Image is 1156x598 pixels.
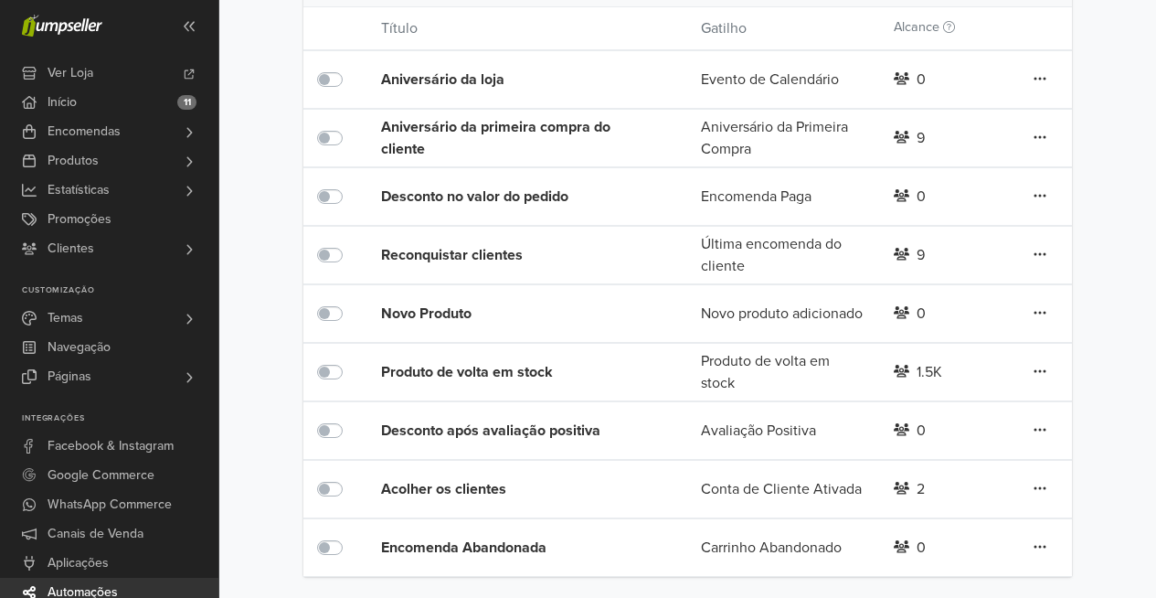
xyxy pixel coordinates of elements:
[917,69,926,91] div: 0
[917,537,926,559] div: 0
[917,303,926,325] div: 0
[381,478,637,500] div: Acolher os clientes
[687,233,879,277] div: Última encomenda do cliente
[687,186,879,208] div: Encomenda Paga
[381,420,637,442] div: Desconto após avaliação positiva
[48,519,143,549] span: Canais de Venda
[381,361,637,383] div: Produto de volta em stock
[687,69,879,91] div: Evento de Calendário
[48,88,77,117] span: Início
[687,537,879,559] div: Carrinho Abandonado
[48,304,83,333] span: Temas
[48,549,109,578] span: Aplicações
[381,244,637,266] div: Reconquistar clientes
[48,234,94,263] span: Clientes
[48,176,110,205] span: Estatísticas
[48,59,93,88] span: Ver Loja
[381,69,637,91] div: Aniversário da loja
[917,244,925,266] div: 9
[894,17,955,37] label: Alcance
[381,186,637,208] div: Desconto no valor do pedido
[381,303,637,325] div: Novo Produto
[917,478,925,500] div: 2
[48,146,99,176] span: Produtos
[22,285,218,296] p: Customização
[48,117,121,146] span: Encomendas
[48,333,111,362] span: Navegação
[687,420,879,442] div: Avaliação Positiva
[381,537,637,559] div: Encomenda Abandonada
[367,17,687,39] div: Título
[48,432,174,461] span: Facebook & Instagram
[48,461,154,490] span: Google Commerce
[48,362,91,391] span: Páginas
[917,361,942,383] div: 1.5K
[177,95,196,110] span: 11
[917,127,925,149] div: 9
[687,478,879,500] div: Conta de Cliente Ativada
[917,420,926,442] div: 0
[687,17,879,39] div: Gatilho
[48,205,111,234] span: Promoções
[381,116,637,160] div: Aniversário da primeira compra do cliente
[687,350,879,394] div: Produto de volta em stock
[22,413,218,424] p: Integrações
[687,303,879,325] div: Novo produto adicionado
[687,116,879,160] div: Aniversário da Primeira Compra
[917,186,926,208] div: 0
[48,490,172,519] span: WhatsApp Commerce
